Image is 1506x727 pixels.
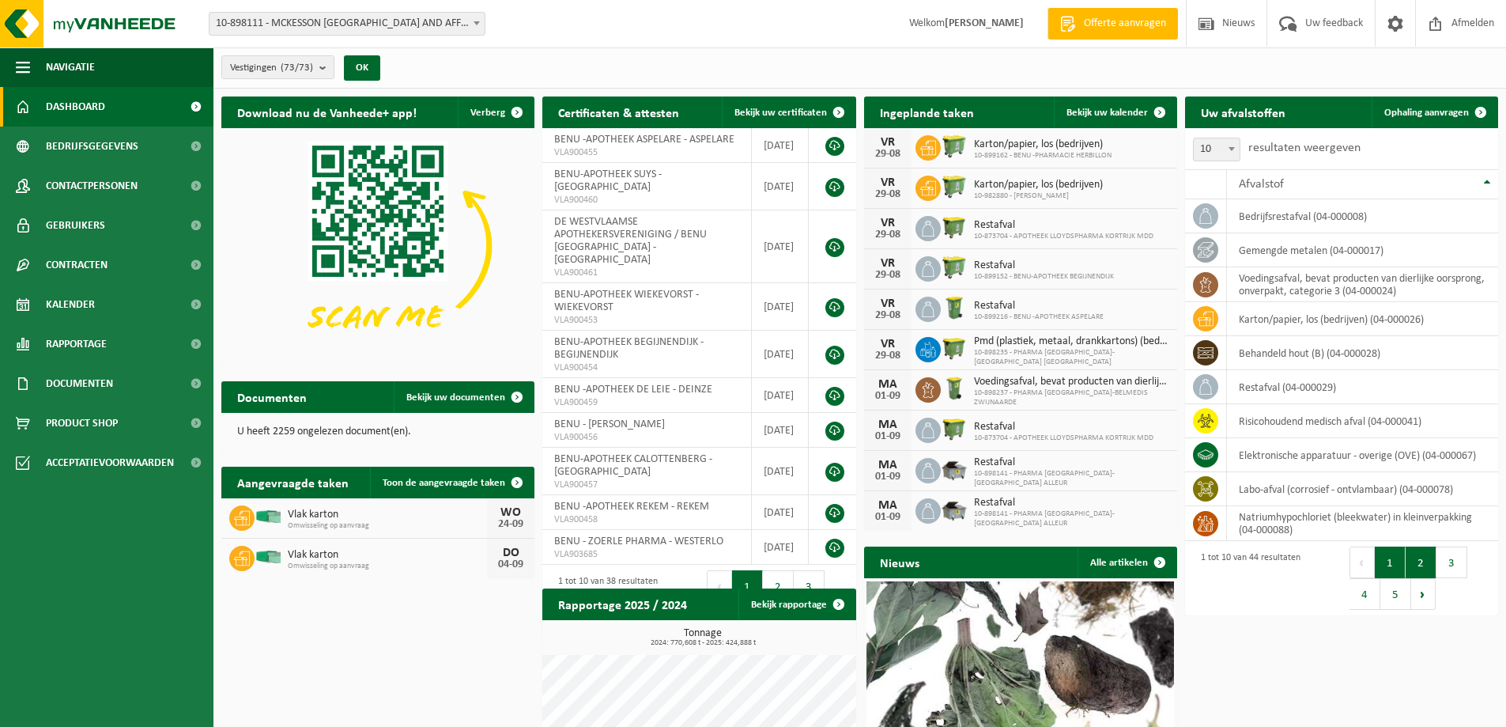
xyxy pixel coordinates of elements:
div: 29-08 [872,310,904,321]
div: VR [872,257,904,270]
span: Toon de aangevraagde taken [383,478,505,488]
h2: Uw afvalstoffen [1185,97,1301,127]
span: 10-899152 - BENU-APOTHEEK BEGIJNENDIJK [974,272,1114,282]
strong: [PERSON_NAME] [945,17,1024,29]
h2: Nieuws [864,547,935,577]
p: U heeft 2259 ongelezen document(en). [237,426,519,437]
span: 10-898111 - MCKESSON BELGIUM AND AFFILIATES [209,13,485,35]
td: [DATE] [752,128,809,163]
button: Next [1411,578,1436,610]
span: Vestigingen [230,56,313,80]
img: WB-5000-GAL-GY-01 [941,456,968,483]
span: Documenten [46,364,113,403]
h2: Documenten [221,381,323,412]
a: Bekijk rapportage [738,589,855,620]
span: Verberg [470,108,505,118]
td: risicohoudend medisch afval (04-000041) [1227,404,1498,438]
a: Alle artikelen [1078,547,1176,578]
span: Contactpersonen [46,166,138,206]
span: BENU-APOTHEEK CALOTTENBERG - [GEOGRAPHIC_DATA] [554,453,712,478]
span: Gebruikers [46,206,105,245]
div: MA [872,418,904,431]
span: VLA900453 [554,314,739,327]
img: Download de VHEPlus App [221,128,534,363]
a: Bekijk uw kalender [1054,97,1176,128]
span: 10-898237 - PHARMA [GEOGRAPHIC_DATA]-BELMEDIS ZWIJNAARDE [974,388,1169,407]
div: 24-09 [495,519,527,530]
td: [DATE] [752,530,809,565]
img: HK-XP-30-GN-00 [255,509,281,524]
span: 10-898141 - PHARMA [GEOGRAPHIC_DATA]-[GEOGRAPHIC_DATA] ALLEUR [974,469,1169,488]
div: VR [872,176,904,189]
span: 10 [1194,138,1240,161]
span: Voedingsafval, bevat producten van dierlijke oorsprong, onverpakt, categorie 3 [974,376,1169,388]
button: Previous [1349,547,1375,578]
span: Pmd (plastiek, metaal, drankkartons) (bedrijven) [974,335,1169,348]
span: DE WESTVLAAMSE APOTHEKERSVERENIGING / BENU [GEOGRAPHIC_DATA] - [GEOGRAPHIC_DATA] [554,216,707,266]
span: VLA903685 [554,548,739,561]
div: 1 tot 10 van 44 resultaten [1193,545,1300,612]
div: DO [495,547,527,559]
span: Afvalstof [1239,178,1284,191]
h2: Download nu de Vanheede+ app! [221,97,432,127]
td: behandeld hout (B) (04-000028) [1227,336,1498,370]
button: 3 [1436,547,1467,578]
span: Omwisseling op aanvraag [288,562,487,571]
span: 10-873704 - APOTHEEK LLOYDSPHARMA KORTRIJK MDD [974,434,1153,443]
button: Verberg [458,97,533,128]
span: VLA900457 [554,479,739,491]
div: 01-09 [872,391,904,402]
img: WB-0660-HPE-GN-51 [941,173,968,200]
div: MA [872,499,904,512]
span: BENU - [PERSON_NAME] [554,418,665,430]
div: 29-08 [872,229,904,240]
span: BENU -APOTHEEK DE LEIE - DEINZE [554,384,712,396]
span: VLA900460 [554,194,739,206]
td: gemengde metalen (04-000017) [1227,233,1498,267]
button: Previous [707,570,732,602]
span: 10 [1193,138,1240,161]
span: VLA900454 [554,362,739,374]
span: Restafval [974,456,1169,469]
span: VLA900455 [554,146,739,159]
h2: Certificaten & attesten [542,97,695,127]
button: 2 [1406,547,1436,578]
div: 29-08 [872,189,904,200]
span: 10-898141 - PHARMA [GEOGRAPHIC_DATA]-[GEOGRAPHIC_DATA] ALLEUR [974,509,1169,528]
label: resultaten weergeven [1248,142,1361,154]
td: [DATE] [752,210,809,283]
td: [DATE] [752,495,809,530]
button: 1 [1375,547,1406,578]
div: WO [495,506,527,519]
img: WB-1100-HPE-GN-51 [941,415,968,442]
span: VLA900458 [554,513,739,526]
span: Ophaling aanvragen [1384,108,1469,118]
span: Bekijk uw documenten [406,392,505,403]
button: 4 [1349,578,1380,610]
div: VR [872,217,904,229]
button: 5 [1380,578,1411,610]
td: [DATE] [752,283,809,331]
span: Kalender [46,285,95,324]
td: labo-afval (corrosief - ontvlambaar) (04-000078) [1227,472,1498,506]
button: 3 [794,570,825,602]
td: restafval (04-000029) [1227,370,1498,404]
span: BENU-APOTHEEK BEGIJNENDIJK - BEGIJNENDIJK [554,336,704,361]
span: BENU - ZOERLE PHARMA - WESTERLO [554,536,723,547]
td: elektronische apparatuur - overige (OVE) (04-000067) [1227,438,1498,472]
div: MA [872,459,904,471]
span: Restafval [974,219,1153,232]
a: Offerte aanvragen [1047,8,1178,40]
span: Offerte aanvragen [1080,16,1170,32]
h2: Aangevraagde taken [221,467,364,498]
img: WB-0660-HPE-GN-50 [941,254,968,281]
button: OK [344,55,380,81]
td: karton/papier, los (bedrijven) (04-000026) [1227,302,1498,336]
td: [DATE] [752,413,809,448]
img: WB-1100-HPE-GN-51 [941,214,968,240]
span: Bekijk uw kalender [1066,108,1148,118]
td: [DATE] [752,448,809,495]
span: Contracten [46,245,108,285]
div: MA [872,378,904,391]
span: VLA900456 [554,431,739,444]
